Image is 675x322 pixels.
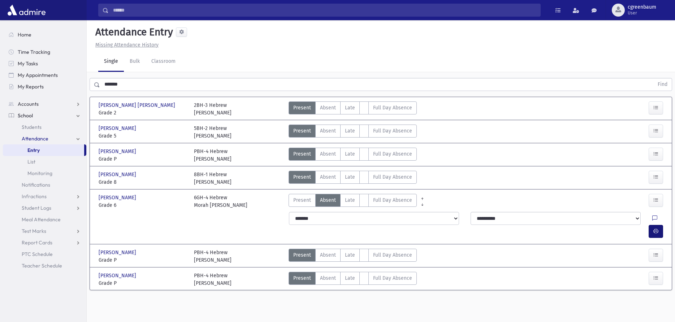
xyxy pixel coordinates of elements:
[194,101,232,117] div: 2BH-3 Hebrew [PERSON_NAME]
[194,249,232,264] div: PBH-4 Hebrew [PERSON_NAME]
[345,196,355,204] span: Late
[3,202,86,214] a: Student Logs
[293,150,311,158] span: Present
[22,182,50,188] span: Notifications
[320,274,336,282] span: Absent
[3,110,86,121] a: School
[373,251,412,259] span: Full Day Absence
[99,249,138,256] span: [PERSON_NAME]
[99,201,187,209] span: Grade 6
[22,228,46,234] span: Test Marks
[22,124,42,130] span: Students
[320,173,336,181] span: Absent
[194,171,232,186] div: 8BH-1 Hebrew [PERSON_NAME]
[293,196,311,204] span: Present
[3,133,86,144] a: Attendance
[92,42,159,48] a: Missing Attendance History
[18,49,50,55] span: Time Tracking
[92,26,173,38] h5: Attendance Entry
[124,52,146,72] a: Bulk
[289,249,417,264] div: AttTypes
[6,3,47,17] img: AdmirePro
[293,173,311,181] span: Present
[99,155,187,163] span: Grade P
[22,216,61,223] span: Meal Attendance
[22,135,48,142] span: Attendance
[289,171,417,186] div: AttTypes
[3,81,86,92] a: My Reports
[99,171,138,178] span: [PERSON_NAME]
[289,101,417,117] div: AttTypes
[345,251,355,259] span: Late
[3,225,86,237] a: Test Marks
[95,42,159,48] u: Missing Attendance History
[99,109,187,117] span: Grade 2
[3,214,86,225] a: Meal Attendance
[109,4,540,17] input: Search
[99,125,138,132] span: [PERSON_NAME]
[27,158,35,165] span: List
[18,83,44,90] span: My Reports
[628,4,656,10] span: cgreenbaum
[194,194,247,209] div: 6GH-4 Hebrew Morah [PERSON_NAME]
[3,144,84,156] a: Entry
[18,60,38,67] span: My Tasks
[373,150,412,158] span: Full Day Absence
[99,132,187,140] span: Grade 5
[345,274,355,282] span: Late
[3,46,86,58] a: Time Tracking
[22,251,53,257] span: PTC Schedule
[98,52,124,72] a: Single
[3,237,86,248] a: Report Cards
[373,127,412,135] span: Full Day Absence
[3,260,86,271] a: Teacher Schedule
[320,150,336,158] span: Absent
[3,167,86,179] a: Monitoring
[194,148,232,163] div: PBH-4 Hebrew [PERSON_NAME]
[3,69,86,81] a: My Appointments
[22,262,62,269] span: Teacher Schedule
[293,251,311,259] span: Present
[99,178,187,186] span: Grade 8
[18,112,33,119] span: School
[3,29,86,40] a: Home
[18,72,58,78] span: My Appointments
[345,104,355,112] span: Late
[289,272,417,287] div: AttTypes
[99,256,187,264] span: Grade P
[99,272,138,279] span: [PERSON_NAME]
[22,239,52,246] span: Report Cards
[293,104,311,112] span: Present
[99,279,187,287] span: Grade P
[373,196,412,204] span: Full Day Absence
[146,52,181,72] a: Classroom
[320,127,336,135] span: Absent
[194,125,232,140] div: 5BH-2 Hebrew [PERSON_NAME]
[345,150,355,158] span: Late
[373,173,412,181] span: Full Day Absence
[373,274,412,282] span: Full Day Absence
[289,125,417,140] div: AttTypes
[293,274,311,282] span: Present
[18,101,39,107] span: Accounts
[3,121,86,133] a: Students
[289,148,417,163] div: AttTypes
[3,98,86,110] a: Accounts
[373,104,412,112] span: Full Day Absence
[22,193,47,200] span: Infractions
[22,205,51,211] span: Student Logs
[194,272,232,287] div: PBH-4 Hebrew [PERSON_NAME]
[628,10,656,16] span: User
[3,156,86,167] a: List
[3,191,86,202] a: Infractions
[3,179,86,191] a: Notifications
[27,170,52,177] span: Monitoring
[293,127,311,135] span: Present
[345,127,355,135] span: Late
[289,194,417,209] div: AttTypes
[99,148,138,155] span: [PERSON_NAME]
[653,78,672,91] button: Find
[99,194,138,201] span: [PERSON_NAME]
[99,101,177,109] span: [PERSON_NAME] [PERSON_NAME]
[18,31,31,38] span: Home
